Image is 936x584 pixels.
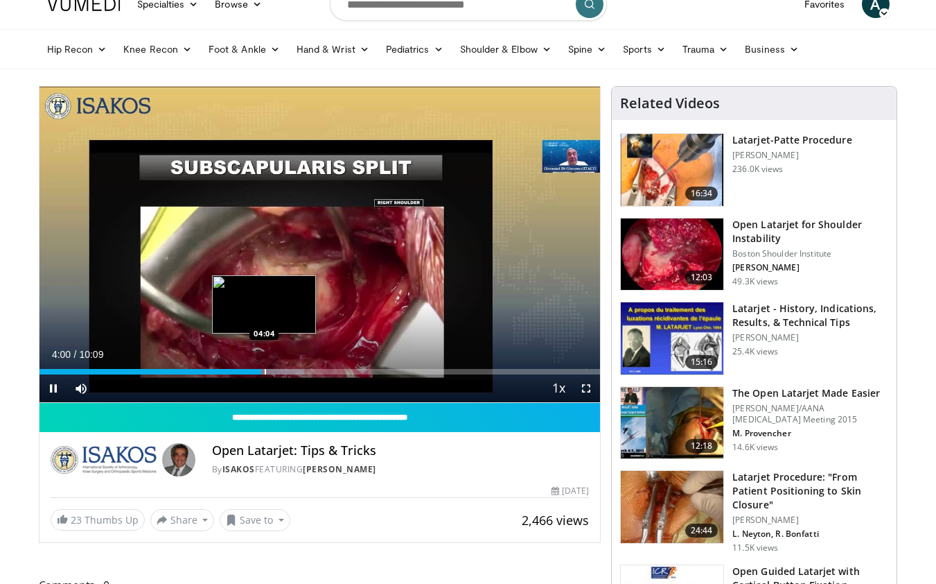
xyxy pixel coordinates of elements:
span: 23 [71,513,82,526]
a: Foot & Ankle [200,35,288,63]
div: [DATE] [551,485,589,497]
button: Share [150,509,215,531]
h4: Related Videos [620,95,720,112]
a: Knee Recon [115,35,200,63]
img: 9b59253b-c980-413a-b5a5-398db1893eb0.150x105_q85_crop-smart_upscale.jpg [621,471,723,543]
a: 23 Thumbs Up [51,509,145,531]
a: Hand & Wrist [288,35,378,63]
p: M. Provencher [732,428,888,439]
a: Hip Recon [39,35,116,63]
p: [PERSON_NAME] [732,150,851,161]
p: 25.4K views [732,346,778,357]
span: 15:16 [685,355,718,369]
span: / [74,349,77,360]
p: [PERSON_NAME] [732,332,888,343]
h4: Open Latarjet: Tips & Tricks [212,443,589,458]
p: [PERSON_NAME] [732,515,888,526]
span: 12:03 [685,270,718,284]
a: ISAKOS [222,463,255,475]
img: 706543_3.png.150x105_q85_crop-smart_upscale.jpg [621,302,723,375]
h3: Open Latarjet for Shoulder Instability [732,218,888,246]
img: image.jpeg [212,275,316,334]
button: Save to [220,509,290,531]
h3: Latarjet Procedure: "From Patient Positioning to Skin Closure" [732,470,888,512]
span: 24:44 [685,524,718,538]
div: Progress Bar [39,369,601,375]
video-js: Video Player [39,87,601,403]
h3: Latarjet - History, Indications, Results, & Technical Tips [732,302,888,329]
p: 236.0K views [732,164,783,175]
div: By FEATURING [212,463,589,476]
a: 24:44 Latarjet Procedure: "From Patient Positioning to Skin Closure" [PERSON_NAME] L. Neyton, R. ... [620,470,888,553]
a: 15:16 Latarjet - History, Indications, Results, & Technical Tips [PERSON_NAME] 25.4K views [620,302,888,375]
p: 14.6K views [732,442,778,453]
p: 11.5K views [732,542,778,553]
button: Mute [67,375,95,402]
span: 12:18 [685,439,718,453]
p: L. Neyton, R. Bonfatti [732,529,888,540]
p: Boston Shoulder Institute [732,248,888,259]
span: 16:34 [685,187,718,200]
img: 617583_3.png.150x105_q85_crop-smart_upscale.jpg [621,134,723,206]
button: Fullscreen [572,375,600,402]
img: Avatar [162,443,195,476]
button: Playback Rate [545,375,572,402]
h3: The Open Latarjet Made Easier [732,386,888,400]
button: Pause [39,375,67,402]
a: 16:34 Latarjet-Patte Procedure [PERSON_NAME] 236.0K views [620,133,888,207]
a: Trauma [674,35,737,63]
span: 10:09 [79,349,103,360]
img: ISAKOS [51,443,157,476]
a: Pediatrics [378,35,452,63]
a: 12:03 Open Latarjet for Shoulder Instability Boston Shoulder Institute [PERSON_NAME] 49.3K views [620,218,888,291]
span: 2,466 views [522,512,589,529]
p: 49.3K views [732,276,778,287]
p: [PERSON_NAME] [732,262,888,273]
span: 4:00 [52,349,71,360]
a: Spine [560,35,615,63]
p: [PERSON_NAME]/AANA [MEDICAL_DATA] Meeting 2015 [732,403,888,425]
img: 944938_3.png.150x105_q85_crop-smart_upscale.jpg [621,218,723,291]
img: 7fa5eb11-ce28-4363-8b34-a5de1d2bccfa.150x105_q85_crop-smart_upscale.jpg [621,387,723,459]
a: Business [736,35,807,63]
a: Sports [615,35,674,63]
a: [PERSON_NAME] [303,463,376,475]
a: Shoulder & Elbow [452,35,560,63]
h3: Latarjet-Patte Procedure [732,133,851,147]
a: 12:18 The Open Latarjet Made Easier [PERSON_NAME]/AANA [MEDICAL_DATA] Meeting 2015 M. Provencher ... [620,386,888,460]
